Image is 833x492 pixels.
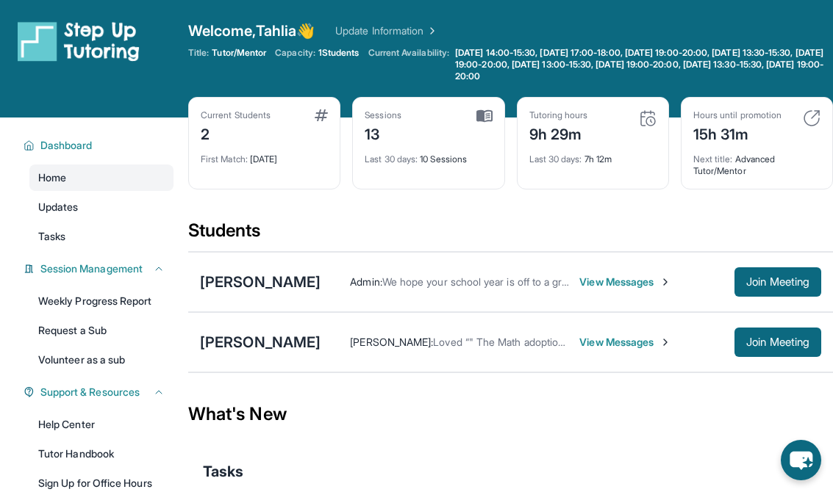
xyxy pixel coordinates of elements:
[200,332,321,352] div: [PERSON_NAME]
[781,440,821,480] button: chat-button
[29,411,174,438] a: Help Center
[746,338,809,347] span: Join Meeting
[18,21,140,62] img: logo
[746,278,809,286] span: Join Meeting
[365,145,492,165] div: 10 Sessions
[693,153,733,164] span: Next title :
[40,138,93,153] span: Dashboard
[35,261,165,276] button: Session Management
[29,441,174,467] a: Tutor Handbook
[203,461,243,482] span: Tasks
[29,223,174,250] a: Tasks
[803,109,821,127] img: card
[38,170,66,185] span: Home
[275,47,315,59] span: Capacity:
[452,47,833,82] a: [DATE] 14:00-15:30, [DATE] 17:00-18:00, [DATE] 19:00-20:00, [DATE] 13:30-15:30, [DATE] 19:00-20:0...
[29,288,174,314] a: Weekly Progress Report
[201,109,271,121] div: Current Students
[365,121,401,145] div: 13
[350,336,433,348] span: [PERSON_NAME] :
[529,121,588,145] div: 9h 29m
[529,109,588,121] div: Tutoring hours
[200,272,321,292] div: [PERSON_NAME]
[188,21,315,41] span: Welcome, Tahlia 👋
[423,23,438,38] img: Chevron Right
[201,121,271,145] div: 2
[335,23,438,38] a: Update Information
[734,328,821,357] button: Join Meeting
[693,121,782,145] div: 15h 31m
[579,275,671,289] span: View Messages
[188,219,833,251] div: Students
[639,109,657,127] img: card
[693,145,821,177] div: Advanced Tutor/Mentor
[579,335,671,350] span: View Messages
[212,47,266,59] span: Tutor/Mentor
[188,382,833,446] div: What's New
[476,109,493,123] img: card
[201,153,248,164] span: First Match :
[455,47,830,82] span: [DATE] 14:00-15:30, [DATE] 17:00-18:00, [DATE] 19:00-20:00, [DATE] 13:30-15:30, [DATE] 19:00-20:0...
[734,267,821,297] button: Join Meeting
[38,200,79,214] span: Updates
[315,109,328,121] img: card
[29,194,174,220] a: Updates
[29,317,174,344] a: Request a Sub
[529,153,582,164] span: Last 30 days :
[659,276,671,288] img: Chevron-Right
[38,229,65,244] span: Tasks
[29,347,174,373] a: Volunteer as a sub
[35,385,165,399] button: Support & Resources
[365,153,418,164] span: Last 30 days :
[365,109,401,121] div: Sessions
[659,336,671,348] img: Chevron-Right
[29,164,174,191] a: Home
[693,109,782,121] div: Hours until promotion
[350,275,382,288] span: Admin :
[35,138,165,153] button: Dashboard
[40,385,140,399] span: Support & Resources
[368,47,449,82] span: Current Availability:
[529,145,657,165] div: 7h 12m
[201,145,328,165] div: [DATE]
[433,336,705,348] span: Loved “" The Math adoption we have is Illustrative Math. "”
[188,47,209,59] span: Title:
[318,47,360,59] span: 1 Students
[40,261,143,276] span: Session Management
